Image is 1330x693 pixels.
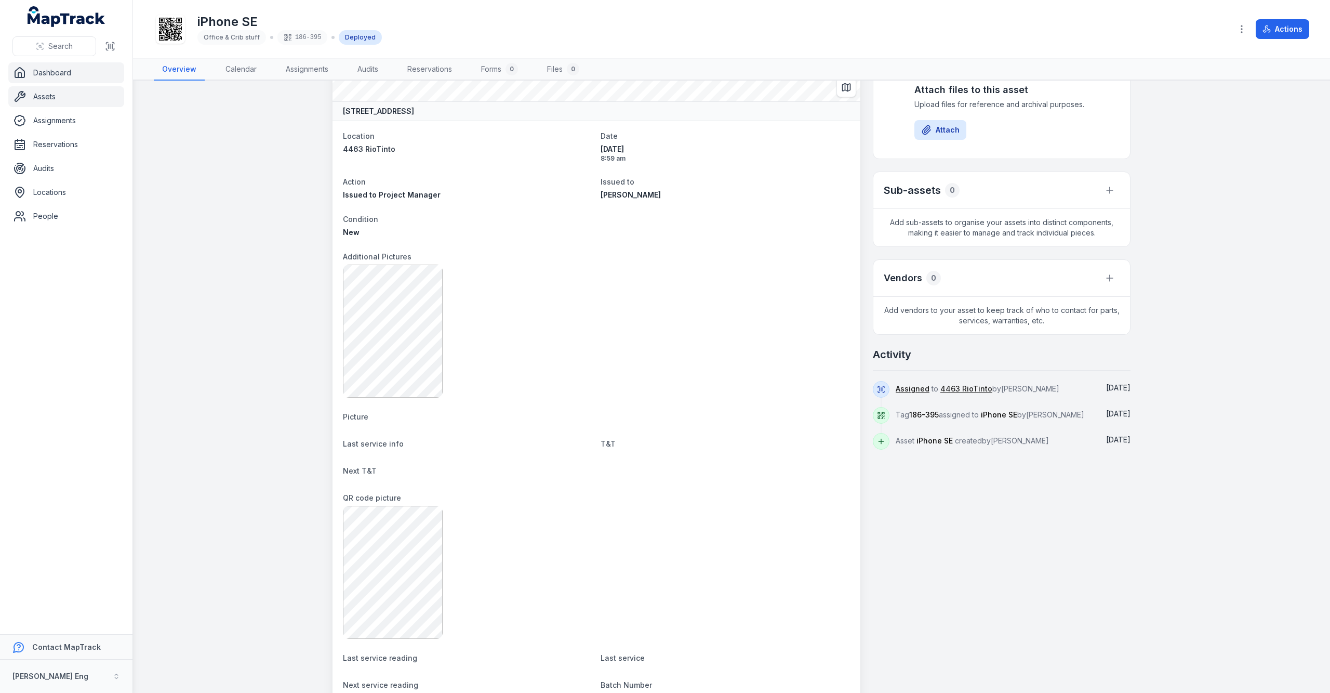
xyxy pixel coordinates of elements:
[8,182,124,203] a: Locations
[567,63,579,75] div: 0
[8,110,124,131] a: Assignments
[1106,435,1130,444] time: 01/09/2025, 8:58:08 am
[12,36,96,56] button: Search
[601,132,618,140] span: Date
[277,30,327,45] div: 186-395
[277,59,337,81] a: Assignments
[32,643,101,651] strong: Contact MapTrack
[940,384,992,394] a: 4463 RioTinto
[601,653,645,662] span: Last service
[8,62,124,83] a: Dashboard
[601,439,616,448] span: T&T
[343,177,366,186] span: Action
[197,14,382,30] h1: iPhone SE
[343,106,414,116] strong: [STREET_ADDRESS]
[896,410,1084,419] span: Tag assigned to by [PERSON_NAME]
[1106,383,1130,392] time: 01/09/2025, 8:59:01 am
[1106,435,1130,444] span: [DATE]
[884,271,922,285] h3: Vendors
[914,83,1089,97] h3: Attach files to this asset
[349,59,387,81] a: Audits
[601,190,661,199] span: [PERSON_NAME]
[48,41,73,51] span: Search
[506,63,518,75] div: 0
[8,134,124,155] a: Reservations
[601,154,850,163] span: 8:59 am
[399,59,460,81] a: Reservations
[343,132,375,140] span: Location
[204,33,260,41] span: Office & Crib stuff
[343,252,411,261] span: Additional Pictures
[28,6,105,27] a: MapTrack
[914,99,1089,110] span: Upload files for reference and archival purposes.
[343,681,418,689] span: Next service reading
[154,59,205,81] a: Overview
[1256,19,1309,39] button: Actions
[981,410,1017,419] span: iPhone SE
[1106,409,1130,418] span: [DATE]
[601,144,850,154] span: [DATE]
[1106,383,1130,392] span: [DATE]
[12,672,88,681] strong: [PERSON_NAME] Eng
[896,384,1059,393] span: to by [PERSON_NAME]
[1106,409,1130,418] time: 01/09/2025, 8:58:08 am
[873,209,1130,246] span: Add sub-assets to organise your assets into distinct components, making it easier to manage and t...
[343,144,592,154] a: 4463 RioTinto
[914,120,966,140] button: Attach
[873,347,911,362] h2: Activity
[909,410,939,419] span: 186-395
[8,86,124,107] a: Assets
[601,177,634,186] span: Issued to
[884,183,941,198] h2: Sub-assets
[916,436,953,445] span: iPhone SE
[339,30,382,45] div: Deployed
[896,436,1049,445] span: Asset created by [PERSON_NAME]
[343,412,368,421] span: Picture
[217,59,265,81] a: Calendar
[343,466,377,475] span: Next T&T
[873,297,1130,334] span: Add vendors to your asset to keep track of who to contact for parts, services, warranties, etc.
[945,183,960,198] div: 0
[343,215,378,224] span: Condition
[926,271,941,285] div: 0
[8,158,124,179] a: Audits
[473,59,526,81] a: Forms0
[343,653,417,662] span: Last service reading
[836,77,856,97] button: Switch to Map View
[8,206,124,227] a: People
[896,384,929,394] a: Assigned
[343,228,360,237] span: New
[343,439,404,448] span: Last service info
[343,145,395,153] span: 4463 RioTinto
[343,493,401,502] span: QR code picture
[601,144,850,163] time: 01/09/2025, 8:59:01 am
[539,59,588,81] a: Files0
[601,681,652,689] span: Batch Number
[343,190,441,199] span: Issued to Project Manager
